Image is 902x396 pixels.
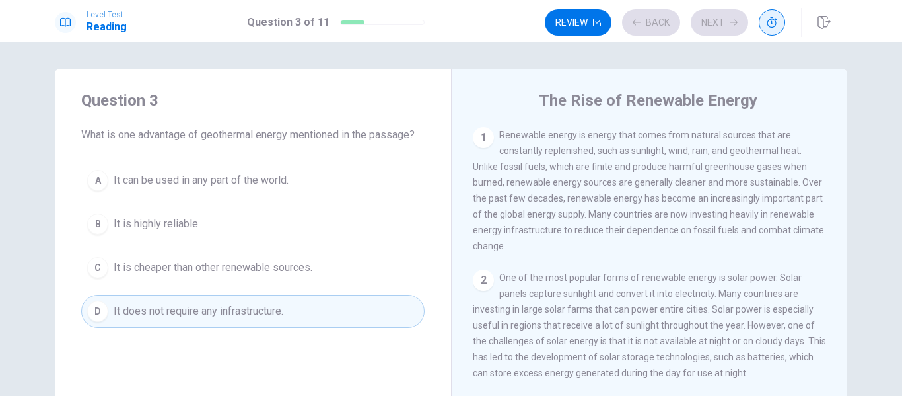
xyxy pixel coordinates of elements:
[114,173,289,188] span: It can be used in any part of the world.
[473,270,494,291] div: 2
[545,9,611,36] button: Review
[81,90,425,111] h4: Question 3
[81,208,425,241] button: BIt is highly reliable.
[87,19,127,35] h1: Reading
[114,216,200,232] span: It is highly reliable.
[473,272,826,378] span: One of the most popular forms of renewable energy is solar power. Solar panels capture sunlight a...
[81,164,425,197] button: AIt can be used in any part of the world.
[81,295,425,328] button: DIt does not require any infrastructure.
[87,257,108,278] div: C
[87,214,108,235] div: B
[473,130,824,251] span: Renewable energy is energy that comes from natural sources that are constantly replenished, such ...
[87,10,127,19] span: Level Test
[857,351,889,383] iframe: Intercom live chat
[81,251,425,284] button: CIt is cheaper than other renewable sources.
[114,303,283,319] span: It does not require any infrastructure.
[539,90,757,111] h4: The Rise of Renewable Energy
[87,170,108,191] div: A
[473,127,494,148] div: 1
[81,127,425,143] span: What is one advantage of geothermal energy mentioned in the passage?
[247,15,330,30] h1: Question 3 of 11
[114,260,312,276] span: It is cheaper than other renewable sources.
[87,301,108,322] div: D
